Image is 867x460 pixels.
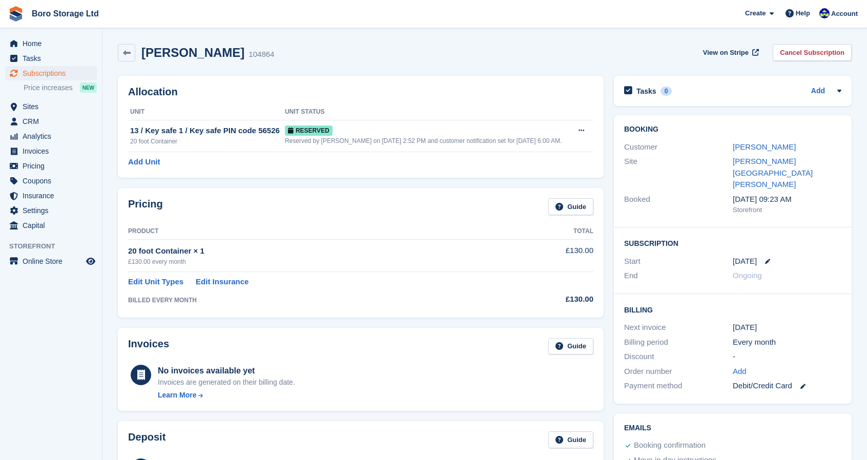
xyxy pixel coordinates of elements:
a: Learn More [158,390,295,401]
span: Insurance [23,189,84,203]
div: NEW [80,82,97,93]
div: £130.00 every month [128,257,506,266]
a: menu [5,36,97,51]
time: 2025-09-01 00:00:00 UTC [733,256,757,267]
span: Invoices [23,144,84,158]
a: Edit Unit Types [128,276,183,288]
span: Storefront [9,241,102,252]
a: menu [5,99,97,114]
div: Next invoice [624,322,733,333]
a: Add [811,86,825,97]
div: 13 / Key safe 1 / Key safe PIN code 56526 [130,125,285,137]
div: End [624,270,733,282]
a: menu [5,203,97,218]
a: [PERSON_NAME] [733,142,796,151]
div: 0 [660,87,672,96]
a: Guide [548,338,593,355]
a: Price increases NEW [24,82,97,93]
h2: Billing [624,304,841,315]
span: Pricing [23,159,84,173]
span: Price increases [24,83,73,93]
a: Add Unit [128,156,160,168]
a: menu [5,144,97,158]
div: Every month [733,337,841,348]
td: £130.00 [506,239,593,271]
h2: Pricing [128,198,163,215]
h2: [PERSON_NAME] [141,46,244,59]
span: Sites [23,99,84,114]
div: Billing period [624,337,733,348]
span: Account [831,9,858,19]
div: Debit/Credit Card [733,380,841,392]
div: 20 foot Container × 1 [128,245,506,257]
span: Online Store [23,254,84,268]
h2: Deposit [128,431,166,448]
div: Start [624,256,733,267]
div: Customer [624,141,733,153]
a: menu [5,51,97,66]
span: Ongoing [733,271,762,280]
img: stora-icon-8386f47178a22dfd0bd8f6a31ec36ba5ce8667c1dd55bd0f319d3a0aa187defe.svg [8,6,24,22]
th: Unit [128,104,285,120]
div: Booked [624,194,733,215]
div: No invoices available yet [158,365,295,377]
a: menu [5,66,97,80]
span: CRM [23,114,84,129]
div: Learn More [158,390,196,401]
div: BILLED EVERY MONTH [128,296,506,305]
h2: Invoices [128,338,169,355]
a: menu [5,129,97,143]
img: Tobie Hillier [819,8,830,18]
a: menu [5,174,97,188]
a: Boro Storage Ltd [28,5,103,22]
a: menu [5,218,97,233]
div: Discount [624,351,733,363]
th: Product [128,223,506,240]
div: 104864 [249,49,274,60]
div: [DATE] [733,322,841,333]
div: Site [624,156,733,191]
h2: Tasks [636,87,656,96]
span: Subscriptions [23,66,84,80]
div: - [733,351,841,363]
div: [DATE] 09:23 AM [733,194,841,205]
span: View on Stripe [703,48,749,58]
a: menu [5,254,97,268]
span: Tasks [23,51,84,66]
a: Preview store [85,255,97,267]
span: Settings [23,203,84,218]
h2: Allocation [128,86,593,98]
div: £130.00 [506,294,593,305]
a: Guide [548,431,593,448]
a: Edit Insurance [196,276,249,288]
a: Guide [548,198,593,215]
div: Invoices are generated on their billing date. [158,377,295,388]
a: menu [5,114,97,129]
span: Capital [23,218,84,233]
h2: Emails [624,424,841,432]
span: Home [23,36,84,51]
div: Order number [624,366,733,378]
div: Booking confirmation [634,440,706,452]
span: Reserved [285,126,333,136]
span: Help [796,8,810,18]
a: View on Stripe [699,44,761,61]
a: menu [5,189,97,203]
a: menu [5,159,97,173]
div: 20 foot Container [130,137,285,146]
th: Unit Status [285,104,571,120]
h2: Booking [624,126,841,134]
span: Analytics [23,129,84,143]
span: Create [745,8,766,18]
a: Add [733,366,747,378]
div: Payment method [624,380,733,392]
a: Cancel Subscription [773,44,852,61]
div: Storefront [733,205,841,215]
span: Coupons [23,174,84,188]
h2: Subscription [624,238,841,248]
div: Reserved by [PERSON_NAME] on [DATE] 2:52 PM and customer notification set for [DATE] 6:00 AM. [285,136,571,145]
th: Total [506,223,593,240]
a: [PERSON_NAME][GEOGRAPHIC_DATA][PERSON_NAME] [733,157,813,189]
